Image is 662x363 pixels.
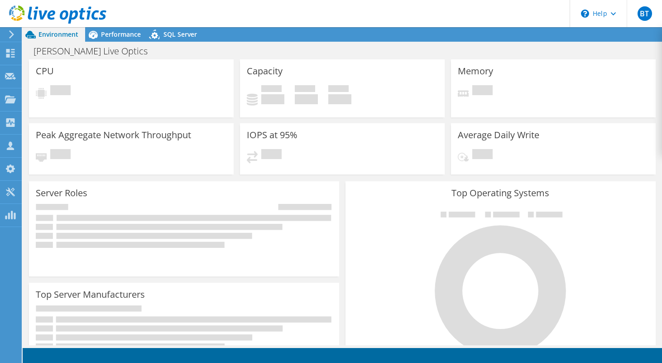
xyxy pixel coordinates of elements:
h3: Peak Aggregate Network Throughput [36,130,191,140]
span: SQL Server [163,30,197,39]
span: Pending [50,85,71,97]
svg: \n [581,10,589,18]
span: Total [328,85,349,94]
span: Pending [472,85,493,97]
h4: 0 GiB [295,94,318,104]
h3: Memory [458,66,493,76]
h3: Server Roles [36,188,87,198]
h3: Top Operating Systems [352,188,649,198]
span: BT [638,6,652,21]
span: Free [295,85,315,94]
span: Environment [38,30,78,39]
h3: Average Daily Write [458,130,539,140]
h1: [PERSON_NAME] Live Optics [29,46,162,56]
h3: IOPS at 95% [247,130,297,140]
span: Used [261,85,282,94]
h3: Capacity [247,66,283,76]
h3: Top Server Manufacturers [36,290,145,300]
span: Performance [101,30,141,39]
h3: CPU [36,66,54,76]
h4: 0 GiB [328,94,351,104]
span: Pending [472,149,493,161]
span: Pending [261,149,282,161]
span: Pending [50,149,71,161]
h4: 0 GiB [261,94,284,104]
